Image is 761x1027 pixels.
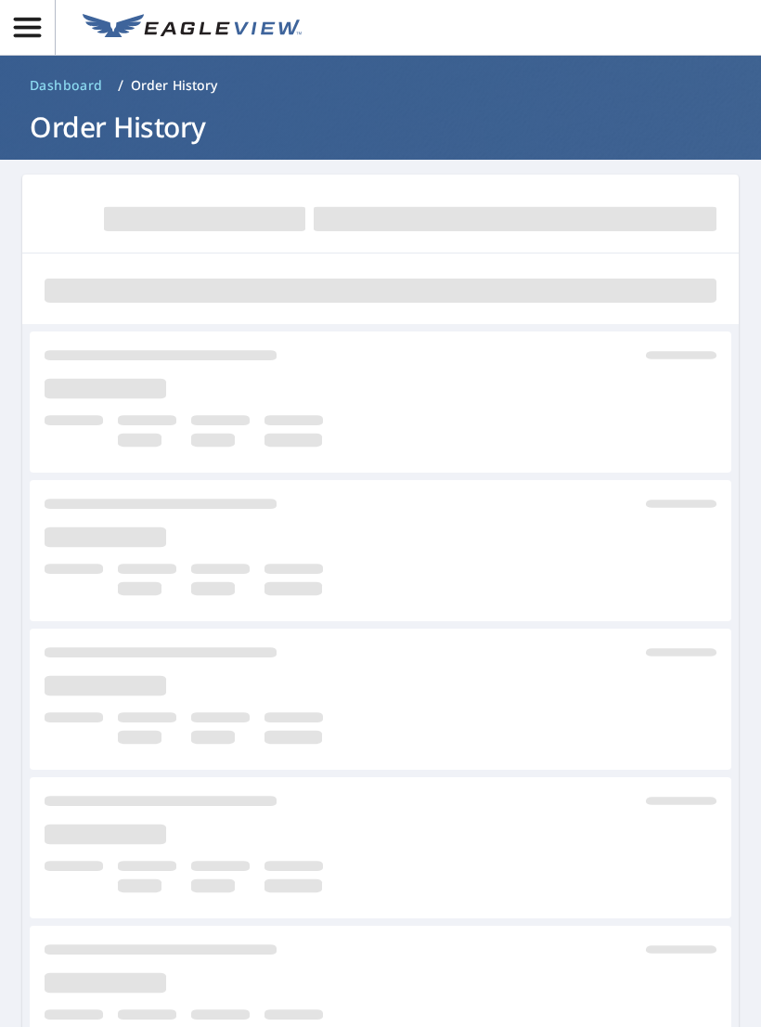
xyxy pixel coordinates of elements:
[22,108,739,146] h1: Order History
[22,71,739,100] nav: breadcrumb
[71,3,313,53] a: EV Logo
[30,76,103,95] span: Dashboard
[22,71,110,100] a: Dashboard
[131,76,218,95] p: Order History
[118,74,123,97] li: /
[83,14,302,42] img: EV Logo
